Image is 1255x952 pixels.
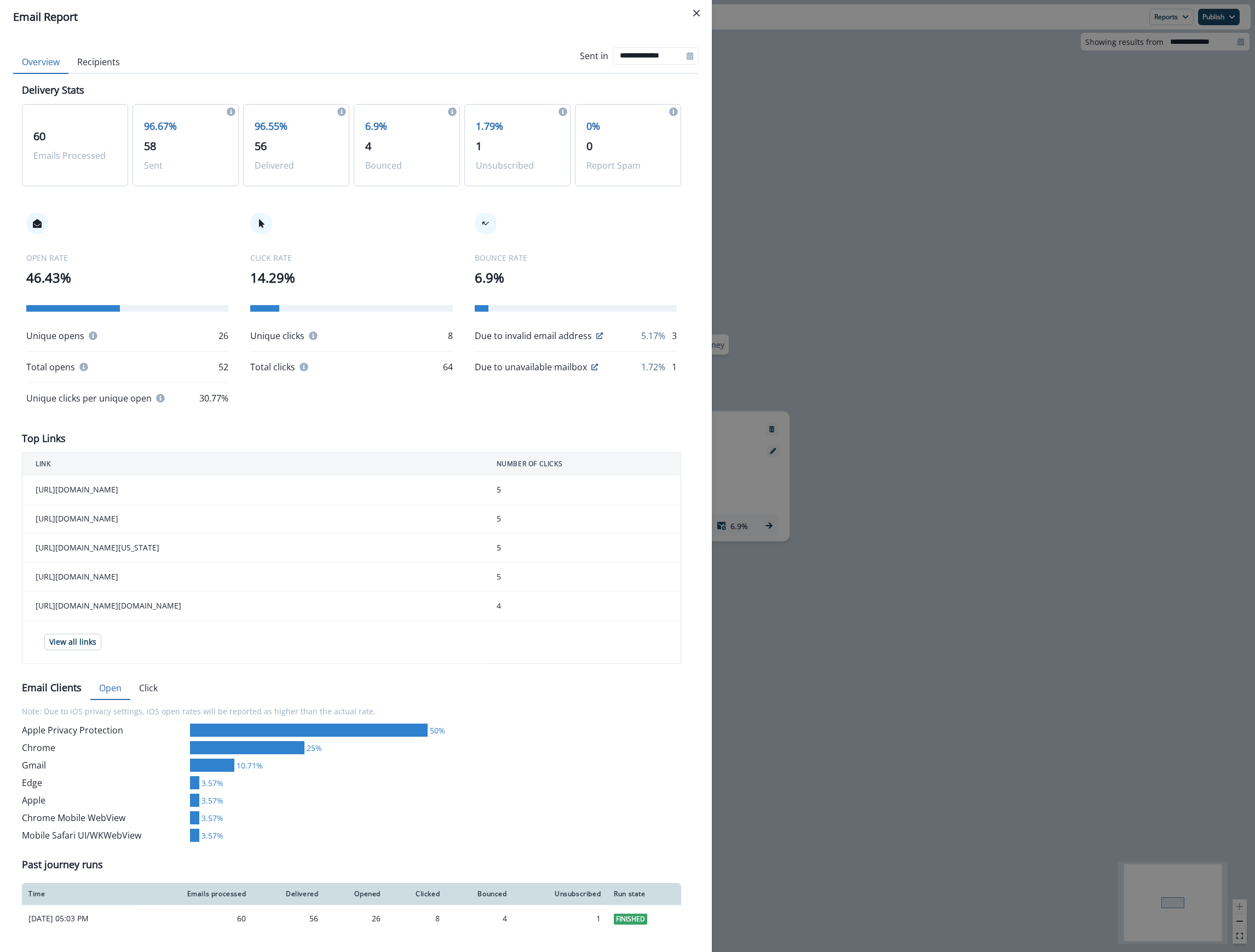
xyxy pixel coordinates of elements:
p: Emails Processed [33,149,117,162]
p: Delivered [255,159,338,172]
td: [URL][DOMAIN_NAME] [22,563,483,592]
div: Emails processed [145,890,246,898]
span: Finished [614,914,647,925]
button: Click [130,677,166,700]
p: Total clicks [250,360,295,374]
p: Top Links [22,431,66,446]
div: 56 [259,913,318,924]
span: 56 [255,139,267,153]
p: Delivery Stats [22,83,84,98]
p: 3 [672,329,677,342]
p: 1.72% [641,360,665,374]
p: 0% [586,119,670,134]
td: 4 [483,592,681,621]
button: Recipients [68,51,129,74]
p: 1.79% [476,119,559,134]
p: Note: Due to iOS privacy settings, iOS open rates will be reported as higher than the actual rate. [22,699,681,724]
p: Due to unavailable mailbox [475,360,587,374]
p: Email Clients [22,680,82,695]
p: 1 [672,360,677,374]
button: Overview [13,51,68,74]
p: Due to invalid email address [475,329,592,342]
td: [URL][DOMAIN_NAME][DOMAIN_NAME] [22,592,483,621]
div: 3.57% [199,812,223,824]
div: Mobile Safari UI/WKWebView [22,829,186,842]
div: 4 [453,913,506,924]
div: Unsubscribed [520,890,601,898]
p: 30.77% [199,392,228,405]
td: [URL][DOMAIN_NAME][US_STATE] [22,534,483,563]
th: NUMBER OF CLICKS [483,453,681,475]
p: 14.29% [250,268,452,288]
div: Chrome [22,741,186,754]
p: Unsubscribed [476,159,559,172]
div: 10.71% [234,760,263,771]
div: 25% [304,742,322,754]
p: [DATE] 05:03 PM [28,913,131,924]
p: 96.55% [255,119,338,134]
div: Clicked [394,890,440,898]
td: 5 [483,563,681,592]
span: 60 [33,129,45,144]
div: 1 [520,913,601,924]
div: 50% [428,725,445,736]
div: Gmail [22,759,186,772]
p: Sent in [580,49,608,62]
p: 6.9% [475,268,677,288]
p: 96.67% [144,119,227,134]
p: Unique clicks per unique open [26,392,152,405]
th: LINK [22,453,483,475]
span: 58 [144,139,156,153]
p: CLICK RATE [250,252,452,263]
div: Chrome Mobile WebView [22,811,186,824]
p: 8 [448,329,453,342]
span: 1 [476,139,482,153]
button: Open [90,677,130,700]
td: 5 [483,534,681,563]
p: Total opens [26,360,75,374]
p: 26 [218,329,228,342]
div: Time [28,890,131,898]
div: Run state [614,890,675,898]
p: Bounced [365,159,448,172]
div: 3.57% [199,830,223,841]
p: Sent [144,159,227,172]
p: 6.9% [365,119,448,134]
p: Unique clicks [250,329,304,342]
p: BOUNCE RATE [475,252,677,263]
div: Delivered [259,890,318,898]
div: Apple [22,794,186,807]
div: 60 [145,913,246,924]
div: Edge [22,776,186,789]
div: Email Report [13,9,699,25]
div: 26 [331,913,381,924]
td: 5 [483,504,681,534]
div: 3.57% [199,795,223,806]
td: [URL][DOMAIN_NAME] [22,504,483,534]
span: 0 [586,139,592,153]
td: 5 [483,475,681,504]
p: 5.17% [641,329,665,342]
p: 52 [218,360,228,374]
button: View all links [44,634,101,650]
div: 8 [394,913,440,924]
p: 64 [443,360,453,374]
p: 46.43% [26,268,228,288]
button: Close [688,4,705,22]
div: Apple Privacy Protection [22,724,186,737]
div: Opened [331,890,381,898]
p: View all links [49,638,96,647]
td: [URL][DOMAIN_NAME] [22,475,483,504]
p: Unique opens [26,329,84,342]
p: OPEN RATE [26,252,228,263]
p: Past journey runs [22,857,103,872]
span: 4 [365,139,371,153]
p: Report Spam [586,159,670,172]
div: 3.57% [199,777,223,789]
div: Bounced [453,890,506,898]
